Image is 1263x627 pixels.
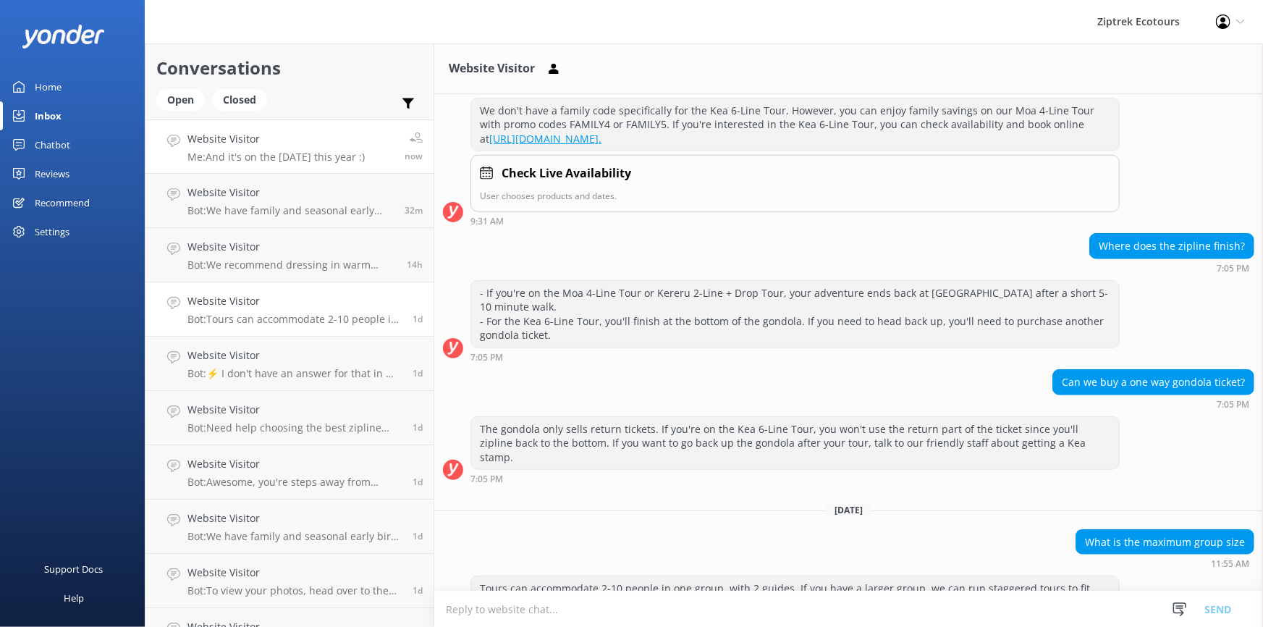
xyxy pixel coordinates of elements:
[1217,264,1249,273] strong: 7:05 PM
[1217,400,1249,409] strong: 7:05 PM
[1053,370,1254,395] div: Can we buy a one way gondola ticket?
[470,216,1120,226] div: Oct 10 2025 09:31am (UTC +13:00) Pacific/Auckland
[156,91,212,107] a: Open
[187,584,402,597] p: Bot: To view your photos, head over to the My Photos Page on our website and select the exact dat...
[470,352,1120,362] div: Oct 10 2025 07:05pm (UTC +13:00) Pacific/Auckland
[187,421,402,434] p: Bot: Need help choosing the best zipline adventure? Take our quiz at [URL][DOMAIN_NAME]. It's a f...
[35,217,69,246] div: Settings
[145,228,434,282] a: Website VisitorBot:We recommend dressing in warm layers, even in summer, since it's always a bit ...
[187,185,394,201] h4: Website Visitor
[489,132,601,146] a: [URL][DOMAIN_NAME].
[187,402,402,418] h4: Website Visitor
[187,456,402,472] h4: Website Visitor
[145,445,434,500] a: Website VisitorBot:Awesome, you're steps away from ziplining! It's easiest to check live availabi...
[470,474,1120,484] div: Oct 10 2025 07:05pm (UTC +13:00) Pacific/Auckland
[1076,558,1254,568] div: Oct 11 2025 11:55am (UTC +13:00) Pacific/Auckland
[145,119,434,174] a: Website VisitorMe:And it's on the [DATE] this year :)now
[405,204,423,216] span: Oct 12 2025 11:52am (UTC +13:00) Pacific/Auckland
[413,584,423,597] span: Oct 11 2025 01:19am (UTC +13:00) Pacific/Auckland
[407,258,423,271] span: Oct 11 2025 09:56pm (UTC +13:00) Pacific/Auckland
[413,530,423,542] span: Oct 11 2025 02:09am (UTC +13:00) Pacific/Auckland
[64,584,84,613] div: Help
[35,159,69,188] div: Reviews
[187,530,402,543] p: Bot: We have family and seasonal early bird discounts available. These offers change throughout t...
[145,391,434,445] a: Website VisitorBot:Need help choosing the best zipline adventure? Take our quiz at [URL][DOMAIN_N...
[187,348,402,363] h4: Website Visitor
[187,367,402,380] p: Bot: ⚡ I don't have an answer for that in my knowledge base. Please try and rephrase your questio...
[156,54,423,82] h2: Conversations
[471,576,1119,615] div: Tours can accommodate 2-10 people in one group, with 2 guides. If you have a larger group, we can...
[35,101,62,130] div: Inbox
[212,89,267,111] div: Closed
[471,417,1119,470] div: The gondola only sells return tickets. If you're on the Kea 6-Line Tour, you won't use the return...
[187,313,402,326] p: Bot: Tours can accommodate 2-10 people in one group, with 2 guides. If you have a larger group, w...
[187,151,365,164] p: Me: And it's on the [DATE] this year :)
[187,131,365,147] h4: Website Visitor
[145,337,434,391] a: Website VisitorBot:⚡ I don't have an answer for that in my knowledge base. Please try and rephras...
[145,500,434,554] a: Website VisitorBot:We have family and seasonal early bird discounts available. These offers chang...
[145,174,434,228] a: Website VisitorBot:We have family and seasonal early bird discounts available! These offers can c...
[1211,560,1249,568] strong: 11:55 AM
[413,421,423,434] span: Oct 11 2025 08:42am (UTC +13:00) Pacific/Auckland
[45,555,104,584] div: Support Docs
[145,554,434,608] a: Website VisitorBot:To view your photos, head over to the My Photos Page on our website and select...
[1089,263,1254,273] div: Oct 10 2025 07:05pm (UTC +13:00) Pacific/Auckland
[35,72,62,101] div: Home
[826,504,871,516] span: [DATE]
[471,98,1119,151] div: We don't have a family code specifically for the Kea 6-Line Tour. However, you can enjoy family s...
[470,353,503,362] strong: 7:05 PM
[156,89,205,111] div: Open
[413,313,423,325] span: Oct 11 2025 11:55am (UTC +13:00) Pacific/Auckland
[187,510,402,526] h4: Website Visitor
[187,293,402,309] h4: Website Visitor
[413,476,423,488] span: Oct 11 2025 08:10am (UTC +13:00) Pacific/Auckland
[470,475,503,484] strong: 7:05 PM
[187,565,402,581] h4: Website Visitor
[35,130,70,159] div: Chatbot
[1090,234,1254,258] div: Where does the zipline finish?
[471,281,1119,348] div: - If you're on the Moa 4-Line Tour or Kereru 2-Line + Drop Tour, your adventure ends back at [GEO...
[187,476,402,489] p: Bot: Awesome, you're steps away from ziplining! It's easiest to check live availability and book ...
[502,164,631,183] h4: Check Live Availability
[22,25,105,49] img: yonder-white-logo.png
[145,282,434,337] a: Website VisitorBot:Tours can accommodate 2-10 people in one group, with 2 guides. If you have a l...
[1052,399,1254,409] div: Oct 10 2025 07:05pm (UTC +13:00) Pacific/Auckland
[405,150,423,162] span: Oct 12 2025 12:24pm (UTC +13:00) Pacific/Auckland
[470,217,504,226] strong: 9:31 AM
[187,204,394,217] p: Bot: We have family and seasonal early bird discounts available! These offers can change througho...
[212,91,274,107] a: Closed
[1076,530,1254,555] div: What is the maximum group size
[449,59,535,78] h3: Website Visitor
[413,367,423,379] span: Oct 11 2025 08:54am (UTC +13:00) Pacific/Auckland
[480,189,1110,203] p: User chooses products and dates.
[35,188,90,217] div: Recommend
[187,239,396,255] h4: Website Visitor
[187,258,396,272] p: Bot: We recommend dressing in warm layers, even in summer, since it's always a bit chillier in th...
